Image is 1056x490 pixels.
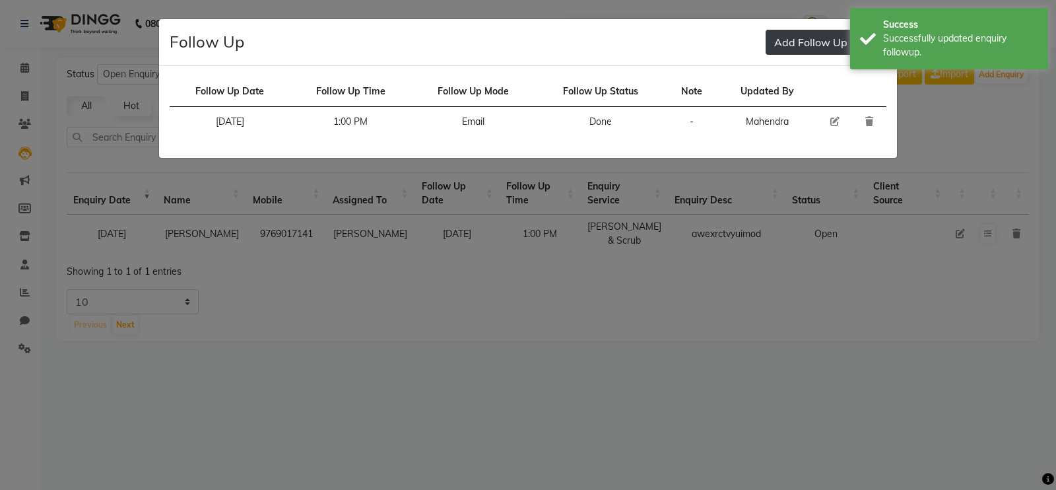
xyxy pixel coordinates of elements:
td: Email [411,107,535,137]
div: [DATE] [178,115,282,129]
div: Successfully updated enquiry followup. [883,32,1038,59]
td: Follow Up Date [170,77,290,107]
td: Updated By [718,77,817,107]
div: 1:00 PM [298,115,403,129]
td: Follow Up Mode [411,77,535,107]
button: Add Follow Up [766,30,856,55]
td: Follow Up Time [290,77,411,107]
h4: Follow Up [170,30,244,53]
td: - [665,107,718,137]
div: Success [883,18,1038,32]
td: Mahendra [718,107,817,137]
td: Note [665,77,718,107]
td: Follow Up Status [535,77,665,107]
td: Done [535,107,665,137]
